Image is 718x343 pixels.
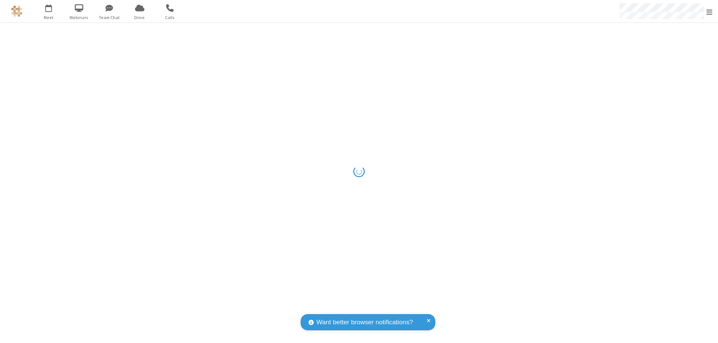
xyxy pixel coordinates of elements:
[11,6,22,17] img: QA Selenium DO NOT DELETE OR CHANGE
[156,14,184,21] span: Calls
[316,318,413,327] span: Want better browser notifications?
[126,14,154,21] span: Drive
[95,14,123,21] span: Team Chat
[35,14,63,21] span: Meet
[65,14,93,21] span: Webinars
